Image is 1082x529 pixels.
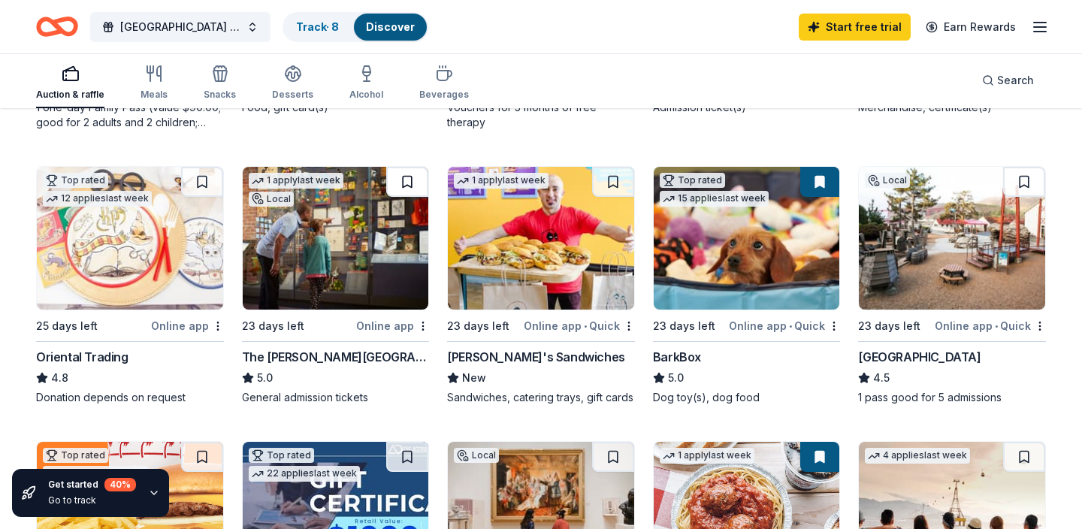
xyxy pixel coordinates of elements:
[272,89,313,101] div: Desserts
[249,173,343,189] div: 1 apply last week
[242,390,430,405] div: General admission tickets
[447,100,635,130] div: Vouchers for 3 months of free therapy
[858,166,1046,405] a: Image for Bay Area Discovery MuseumLocal23 days leftOnline app•Quick[GEOGRAPHIC_DATA]4.51 pass go...
[242,348,430,366] div: The [PERSON_NAME][GEOGRAPHIC_DATA]
[653,390,841,405] div: Dog toy(s), dog food
[257,369,273,387] span: 5.0
[858,390,1046,405] div: 1 pass good for 5 admissions
[454,448,499,463] div: Local
[151,316,224,335] div: Online app
[653,166,841,405] a: Image for BarkBoxTop rated15 applieslast week23 days leftOnline app•QuickBarkBox5.0Dog toy(s), do...
[90,12,270,42] button: [GEOGRAPHIC_DATA] Auction 2025
[799,14,911,41] a: Start free trial
[660,173,725,188] div: Top rated
[584,320,587,332] span: •
[858,348,981,366] div: [GEOGRAPHIC_DATA]
[917,14,1025,41] a: Earn Rewards
[447,317,509,335] div: 23 days left
[36,100,224,130] div: 1 one-day Family Pass (value $90.00; good for 2 adults and 2 children; parking is included)
[43,191,152,207] div: 12 applies last week
[36,166,224,405] a: Image for Oriental TradingTop rated12 applieslast week25 days leftOnline appOriental Trading4.8Do...
[419,59,469,108] button: Beverages
[272,59,313,108] button: Desserts
[36,59,104,108] button: Auction & raffle
[873,369,890,387] span: 4.5
[249,448,314,463] div: Top rated
[447,390,635,405] div: Sandwiches, catering trays, gift cards
[243,167,429,310] img: Image for The Walt Disney Museum
[141,89,168,101] div: Meals
[43,173,108,188] div: Top rated
[660,448,754,464] div: 1 apply last week
[249,466,360,482] div: 22 applies last week
[858,317,920,335] div: 23 days left
[36,390,224,405] div: Donation depends on request
[48,478,136,491] div: Get started
[454,173,549,189] div: 1 apply last week
[524,316,635,335] div: Online app Quick
[349,59,383,108] button: Alcohol
[120,18,240,36] span: [GEOGRAPHIC_DATA] Auction 2025
[653,317,715,335] div: 23 days left
[283,12,428,42] button: Track· 8Discover
[204,89,236,101] div: Snacks
[865,173,910,188] div: Local
[36,9,78,44] a: Home
[296,20,339,33] a: Track· 8
[356,316,429,335] div: Online app
[104,478,136,491] div: 40 %
[242,317,304,335] div: 23 days left
[729,316,840,335] div: Online app Quick
[447,348,625,366] div: [PERSON_NAME]'s Sandwiches
[935,316,1046,335] div: Online app Quick
[36,317,98,335] div: 25 days left
[141,59,168,108] button: Meals
[789,320,792,332] span: •
[462,369,486,387] span: New
[668,369,684,387] span: 5.0
[448,167,634,310] img: Image for Ike's Sandwiches
[36,348,128,366] div: Oriental Trading
[37,167,223,310] img: Image for Oriental Trading
[653,348,701,366] div: BarkBox
[242,166,430,405] a: Image for The Walt Disney Museum1 applylast weekLocal23 days leftOnline appThe [PERSON_NAME][GEOG...
[859,167,1045,310] img: Image for Bay Area Discovery Museum
[997,71,1034,89] span: Search
[654,167,840,310] img: Image for BarkBox
[249,192,294,207] div: Local
[419,89,469,101] div: Beverages
[36,89,104,101] div: Auction & raffle
[660,191,769,207] div: 15 applies last week
[865,448,970,464] div: 4 applies last week
[51,369,68,387] span: 4.8
[43,448,108,463] div: Top rated
[366,20,415,33] a: Discover
[349,89,383,101] div: Alcohol
[447,166,635,405] a: Image for Ike's Sandwiches1 applylast week23 days leftOnline app•Quick[PERSON_NAME]'s SandwichesN...
[995,320,998,332] span: •
[970,65,1046,95] button: Search
[204,59,236,108] button: Snacks
[48,494,136,506] div: Go to track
